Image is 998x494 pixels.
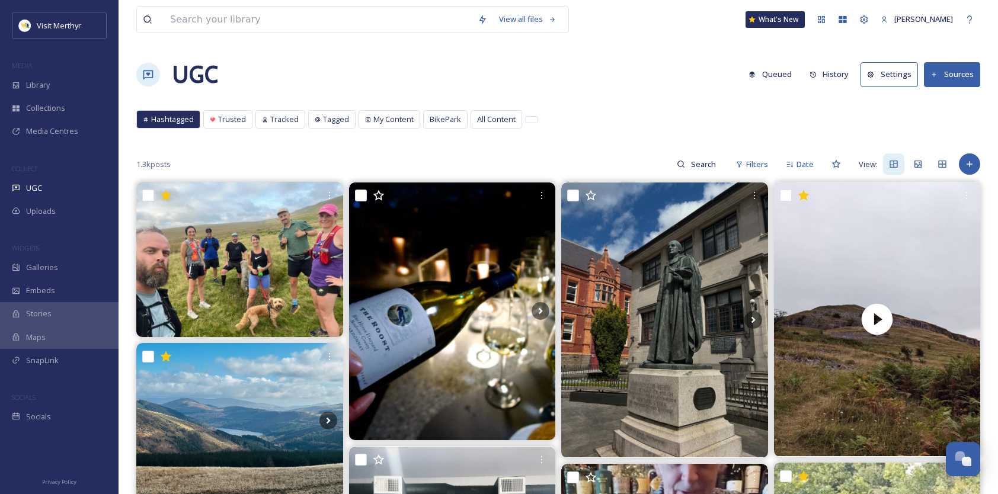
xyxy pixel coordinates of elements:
span: View: [859,159,878,170]
a: What's New [746,11,805,28]
a: UGC [172,57,218,92]
img: thumbnail [773,182,980,456]
span: Trusted [218,114,246,125]
span: Maps [26,332,46,343]
a: Settings [861,62,924,86]
span: All Content [477,114,516,125]
button: Sources [924,62,980,86]
img: download.jpeg [19,20,31,31]
span: MEDIA [12,61,33,70]
a: View all files [493,8,562,31]
img: Tonight’s Social Trail Run Meet:- 18:00 20th August 2025 Route:- Res loop Distance - 4/5 Miles Lo... [136,182,343,336]
span: Hashtagged [151,114,194,125]
span: Uploads [26,206,56,217]
span: BikePark [430,114,461,125]
span: Embeds [26,285,55,296]
span: Galleries [26,262,58,273]
a: [PERSON_NAME] [875,8,959,31]
span: Socials [26,411,51,422]
span: [PERSON_NAME] [894,14,953,24]
span: SOCIALS [12,393,36,402]
span: Media Centres [26,126,78,137]
img: Merthyr Tydfil – Where Industry Meets Influence! More than just breathtaking valleys, Merthyr was... [561,182,768,458]
span: Filters [746,159,768,170]
span: Date [797,159,814,170]
span: COLLECT [12,164,37,173]
span: WIDGETS [12,243,39,252]
input: Search your library [164,7,472,33]
span: Library [26,79,50,91]
span: Tracked [270,114,299,125]
span: My Content [373,114,414,125]
button: Settings [861,62,918,86]
video: Another day another Castle 🏰 Today C & I took a trip with our local family hiking group, walking ... [773,182,980,456]
span: Privacy Policy [42,478,76,486]
span: 1.3k posts [136,159,171,170]
a: Queued [743,63,804,86]
span: UGC [26,182,42,194]
span: Stories [26,308,52,319]
button: History [804,63,855,86]
button: Queued [743,63,798,86]
span: Tagged [323,114,349,125]
span: SnapLink [26,355,59,366]
a: History [804,63,861,86]
span: Collections [26,102,65,114]
span: Visit Merthyr [37,20,81,31]
img: Was feeling at the nice feeling by drinking of champagne #theroost #blueheron #mendocino [349,182,556,440]
input: Search [685,152,724,176]
a: Privacy Policy [42,474,76,488]
button: Open Chat [946,442,980,476]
